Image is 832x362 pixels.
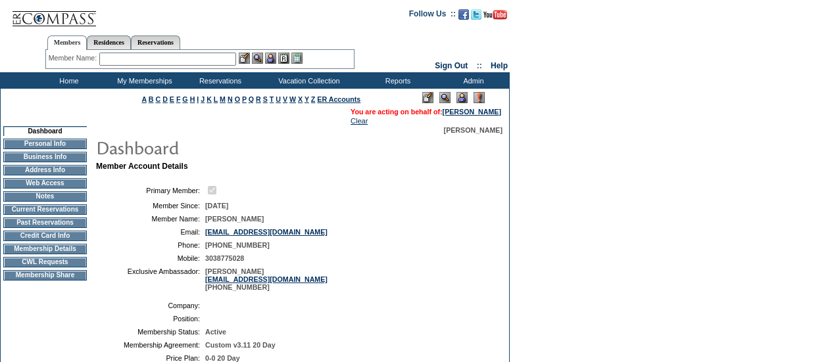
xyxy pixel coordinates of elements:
a: Sign Out [435,61,468,70]
a: L [214,95,218,103]
a: Y [305,95,309,103]
td: Personal Info [3,139,87,149]
b: Member Account Details [96,162,188,171]
td: Membership Share [3,270,87,281]
td: Email: [101,228,200,236]
a: [EMAIL_ADDRESS][DOMAIN_NAME] [205,275,328,283]
span: 0-0 20 Day [205,354,240,362]
td: Web Access [3,178,87,189]
a: Clear [351,117,368,125]
span: Custom v3.11 20 Day [205,341,276,349]
td: Reservations [181,72,257,89]
a: G [182,95,187,103]
a: Z [311,95,316,103]
td: Credit Card Info [3,231,87,241]
span: Active [205,328,226,336]
td: Current Reservations [3,204,87,215]
a: ER Accounts [317,95,360,103]
a: V [283,95,287,103]
span: You are acting on behalf of: [351,108,501,116]
td: Price Plan: [101,354,200,362]
a: M [220,95,226,103]
a: S [263,95,268,103]
img: Impersonate [265,53,276,64]
img: Log Concern/Member Elevation [474,92,485,103]
td: Member Since: [101,202,200,210]
td: Home [30,72,105,89]
td: Company: [101,302,200,309]
a: Follow us on Twitter [471,13,481,21]
a: Q [249,95,254,103]
td: Past Reservations [3,217,87,228]
td: Phone: [101,241,200,249]
a: D [162,95,168,103]
img: View Mode [439,92,451,103]
img: Follow us on Twitter [471,9,481,20]
a: W [289,95,296,103]
a: Become our fan on Facebook [458,13,469,21]
img: b_edit.gif [239,53,250,64]
td: Membership Agreement: [101,341,200,349]
td: Vacation Collection [257,72,358,89]
a: Reservations [131,35,180,49]
a: F [176,95,181,103]
span: [DATE] [205,202,228,210]
img: Edit Mode [422,92,433,103]
td: Exclusive Ambassador: [101,267,200,291]
a: J [201,95,205,103]
td: Membership Status: [101,328,200,336]
img: View [252,53,263,64]
td: Business Info [3,152,87,162]
a: Help [491,61,508,70]
a: Subscribe to our YouTube Channel [483,13,507,21]
a: K [207,95,212,103]
a: B [149,95,154,103]
div: Member Name: [49,53,99,64]
a: [PERSON_NAME] [443,108,501,116]
td: Primary Member: [101,184,200,196]
a: C [155,95,160,103]
span: :: [477,61,482,70]
td: Reports [358,72,434,89]
td: Notes [3,191,87,202]
img: pgTtlDashboard.gif [95,134,358,160]
span: [PERSON_NAME] [444,126,502,134]
img: b_calculator.gif [291,53,303,64]
a: X [298,95,303,103]
a: U [276,95,281,103]
img: Reservations [278,53,289,64]
td: Position: [101,315,200,323]
td: Dashboard [3,126,87,136]
span: [PERSON_NAME] [205,215,264,223]
a: O [235,95,240,103]
a: N [228,95,233,103]
a: Members [47,35,87,50]
img: Subscribe to our YouTube Channel [483,10,507,20]
td: Address Info [3,165,87,175]
a: E [170,95,174,103]
a: Residences [87,35,131,49]
span: 3038775028 [205,254,244,262]
td: My Memberships [105,72,181,89]
a: [EMAIL_ADDRESS][DOMAIN_NAME] [205,228,328,236]
a: I [197,95,199,103]
td: Admin [434,72,510,89]
td: Follow Us :: [409,8,456,24]
img: Become our fan on Facebook [458,9,469,20]
a: A [142,95,147,103]
td: CWL Requests [3,257,87,267]
span: [PHONE_NUMBER] [205,241,270,249]
a: H [190,95,195,103]
td: Member Name: [101,215,200,223]
span: [PERSON_NAME] [PHONE_NUMBER] [205,267,328,291]
a: R [256,95,261,103]
a: P [242,95,247,103]
img: Impersonate [456,92,468,103]
td: Mobile: [101,254,200,262]
a: T [270,95,274,103]
td: Membership Details [3,244,87,254]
